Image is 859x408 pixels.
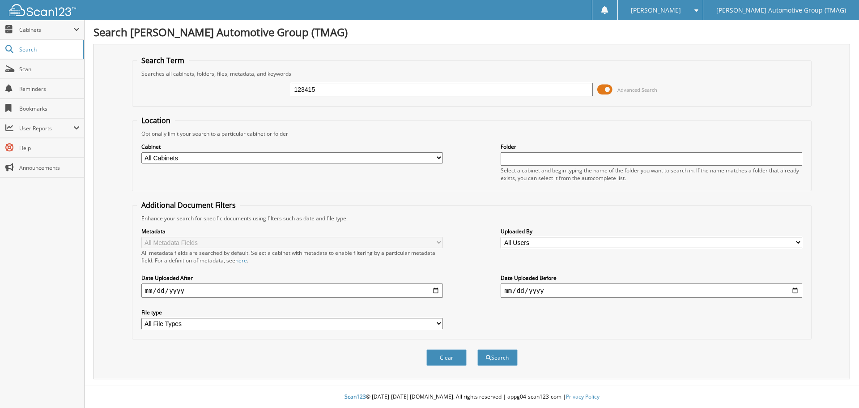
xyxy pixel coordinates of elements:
[19,65,80,73] span: Scan
[137,130,807,137] div: Optionally limit your search to a particular cabinet or folder
[501,228,802,235] label: Uploaded By
[137,200,240,210] legend: Additional Document Filters
[141,228,443,235] label: Metadata
[19,105,80,112] span: Bookmarks
[141,143,443,150] label: Cabinet
[94,25,850,39] h1: Search [PERSON_NAME] Automotive Group (TMAG)
[19,164,80,172] span: Announcements
[19,125,73,132] span: User Reports
[617,86,657,93] span: Advanced Search
[426,349,467,366] button: Clear
[501,167,802,182] div: Select a cabinet and begin typing the name of the folder you want to search in. If the name match...
[137,215,807,222] div: Enhance your search for specific documents using filters such as date and file type.
[137,70,807,77] div: Searches all cabinets, folders, files, metadata, and keywords
[631,8,681,13] span: [PERSON_NAME]
[501,274,802,282] label: Date Uploaded Before
[141,283,443,298] input: start
[141,274,443,282] label: Date Uploaded After
[814,365,859,408] iframe: Chat Widget
[19,85,80,93] span: Reminders
[141,309,443,316] label: File type
[141,249,443,264] div: All metadata fields are searched by default. Select a cabinet with metadata to enable filtering b...
[19,144,80,152] span: Help
[716,8,846,13] span: [PERSON_NAME] Automotive Group (TMAG)
[137,116,175,125] legend: Location
[85,386,859,408] div: © [DATE]-[DATE] [DOMAIN_NAME]. All rights reserved | appg04-scan123-com |
[501,283,802,298] input: end
[137,56,189,65] legend: Search Term
[501,143,802,150] label: Folder
[477,349,518,366] button: Search
[566,393,600,400] a: Privacy Policy
[19,46,78,53] span: Search
[19,26,73,34] span: Cabinets
[235,257,247,264] a: here
[9,4,76,16] img: scan123-logo-white.svg
[344,393,366,400] span: Scan123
